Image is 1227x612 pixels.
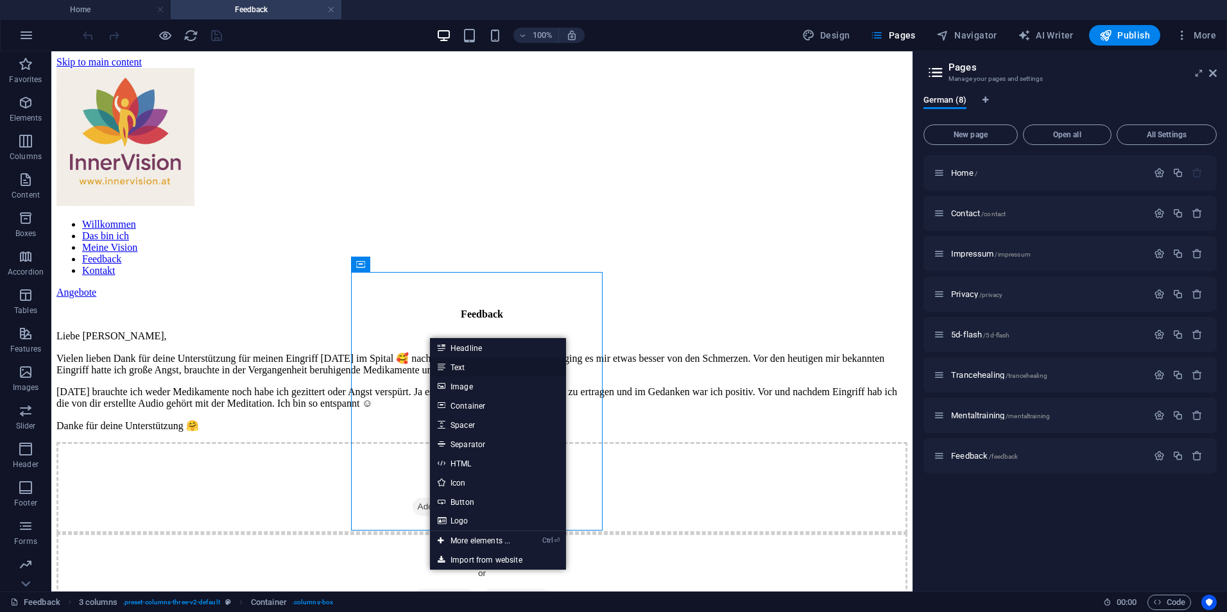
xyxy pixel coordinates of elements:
div: The startpage cannot be deleted [1192,167,1203,178]
div: Duplicate [1172,329,1183,340]
span: / [975,170,977,177]
div: Settings [1154,370,1165,380]
span: New page [929,131,1012,139]
div: Remove [1192,329,1203,340]
div: Duplicate [1172,289,1183,300]
div: Trancehealing/trancehealing [947,371,1147,379]
button: New page [923,124,1018,145]
span: Paste clipboard [430,446,501,464]
div: Home/ [947,169,1147,177]
button: More [1171,25,1221,46]
div: Language Tabs [923,95,1217,119]
span: Publish [1099,29,1150,42]
span: Click to open page [951,168,977,178]
span: 00 00 [1117,595,1137,610]
span: Mentaltraining [951,411,1050,420]
p: Favorites [9,74,42,85]
div: Duplicate [1172,450,1183,461]
h3: Manage your pages and settings [948,73,1191,85]
span: Trancehealing [951,370,1047,380]
div: Remove [1192,450,1203,461]
div: Settings [1154,410,1165,421]
span: 5d-flash [951,330,1009,339]
i: This element is a customizable preset [225,599,231,606]
h6: Session time [1103,595,1137,610]
div: Duplicate [1172,410,1183,421]
span: More [1176,29,1216,42]
p: Images [13,382,39,393]
span: Click to select. Double-click to edit [79,595,117,610]
a: Logo [430,511,566,531]
a: HTML [430,454,566,473]
h4: Feedback [171,3,341,17]
i: Ctrl [542,536,553,545]
div: Duplicate [1172,370,1183,380]
div: Remove [1192,289,1203,300]
span: Add elements [361,446,425,464]
span: Code [1153,595,1185,610]
button: Open all [1023,124,1111,145]
span: /contact [981,210,1006,217]
span: Navigator [936,29,997,42]
span: All Settings [1122,131,1211,139]
div: Settings [1154,450,1165,461]
a: Ctrl⏎More elements ... [430,531,518,550]
span: Open all [1029,131,1106,139]
button: AI Writer [1013,25,1079,46]
a: Headline [430,338,566,357]
span: . columns-box [292,595,333,610]
div: Impressum/impressum [947,250,1147,258]
div: Settings [1154,289,1165,300]
span: AI Writer [1018,29,1074,42]
a: Icon [430,473,566,492]
div: Duplicate [1172,167,1183,178]
div: Drop content here [5,391,856,482]
span: Privacy [951,289,1002,299]
p: Columns [10,151,42,162]
p: Elements [10,113,42,123]
button: reload [183,28,198,43]
p: Slider [16,421,36,431]
a: Spacer [430,415,566,434]
span: /trancehealing [1006,372,1047,379]
span: /impressum [995,251,1030,258]
a: Import from website [430,550,566,570]
div: Mentaltraining/mentaltraining [947,411,1147,420]
div: Contact/contact [947,209,1147,217]
span: /5d-flash [983,332,1009,339]
span: : [1126,597,1128,607]
button: Code [1147,595,1191,610]
button: 100% [513,28,559,43]
a: Click to cancel selection. Double-click to open Pages [10,595,60,610]
p: Boxes [15,228,37,239]
button: Usercentrics [1201,595,1217,610]
a: Skip to main content [5,5,90,16]
p: Features [10,344,41,354]
div: 5d-flash/5d-flash [947,330,1147,339]
span: . preset-columns-three-v2-default [123,595,220,610]
div: Design (Ctrl+Alt+Y) [797,25,855,46]
div: Remove [1192,370,1203,380]
div: Settings [1154,329,1165,340]
a: Separator [430,434,566,454]
a: Container [430,396,566,415]
div: Remove [1192,248,1203,259]
div: Drop content here [5,482,856,573]
span: Click to select. Double-click to edit [251,595,287,610]
span: /mentaltraining [1006,412,1050,420]
i: ⏎ [554,536,560,545]
a: Image [430,377,566,396]
h2: Pages [948,62,1217,73]
p: Content [12,190,40,200]
span: Paste clipboard [430,538,501,556]
span: Click to open page [951,249,1031,259]
div: Settings [1154,208,1165,219]
span: Feedback [951,451,1018,461]
div: Remove [1192,208,1203,219]
h6: 100% [533,28,553,43]
nav: breadcrumb [79,595,333,610]
button: All Settings [1117,124,1217,145]
div: Duplicate [1172,208,1183,219]
button: Click here to leave preview mode and continue editing [157,28,173,43]
p: Header [13,459,39,470]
